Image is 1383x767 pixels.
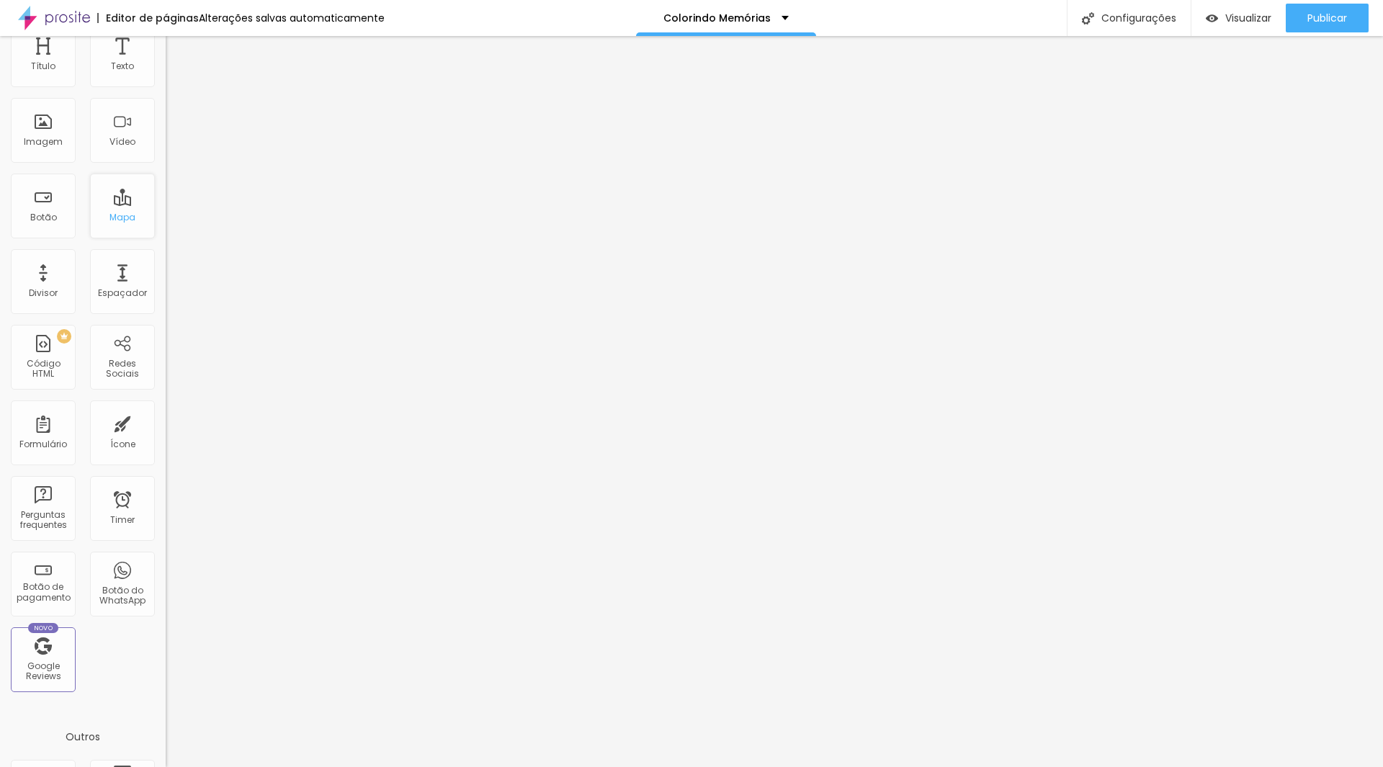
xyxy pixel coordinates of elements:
div: Ícone [110,439,135,449]
div: Texto [111,61,134,71]
div: Timer [110,515,135,525]
div: Vídeo [109,137,135,147]
div: Espaçador [98,288,147,298]
div: Botão do WhatsApp [94,586,151,606]
img: Icone [1082,12,1094,24]
div: Título [31,61,55,71]
div: Botão [30,212,57,223]
div: Google Reviews [14,661,71,682]
div: Mapa [109,212,135,223]
div: Formulário [19,439,67,449]
div: Imagem [24,137,63,147]
span: Visualizar [1225,12,1271,24]
div: Botão de pagamento [14,582,71,603]
iframe: Editor [166,36,1383,767]
div: Alterações salvas automaticamente [199,13,385,23]
img: view-1.svg [1206,12,1218,24]
div: Perguntas frequentes [14,510,71,531]
div: Divisor [29,288,58,298]
p: Colorindo Memórias [663,13,771,23]
span: Publicar [1307,12,1347,24]
div: Editor de páginas [97,13,199,23]
button: Visualizar [1191,4,1286,32]
div: Código HTML [14,359,71,380]
div: Novo [28,623,59,633]
div: Redes Sociais [94,359,151,380]
button: Publicar [1286,4,1369,32]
